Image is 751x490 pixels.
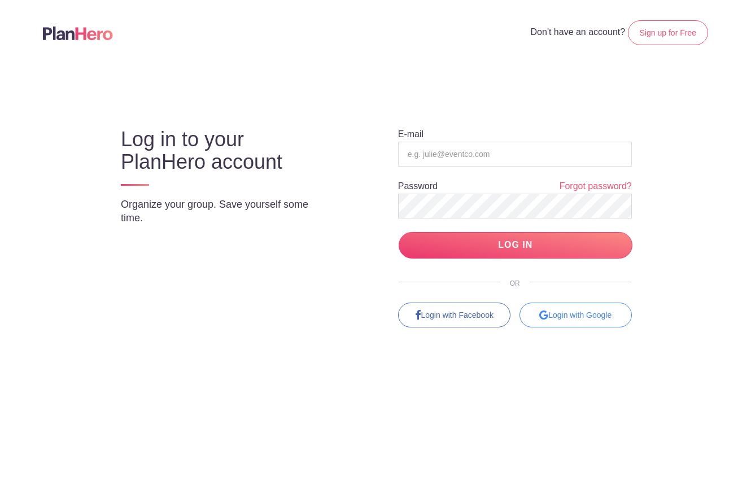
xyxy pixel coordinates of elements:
a: Login with Facebook [398,303,510,327]
a: Sign up for Free [628,20,708,45]
input: LOG IN [399,232,632,259]
span: Don't have an account? [531,27,626,37]
p: Organize your group. Save yourself some time. [121,198,333,225]
img: Logo main planhero [43,27,113,40]
a: Forgot password? [560,180,632,193]
div: Login with Google [519,303,632,327]
input: e.g. julie@eventco.com [398,142,632,167]
label: Password [398,182,438,191]
label: E-mail [398,130,423,139]
h3: Log in to your PlanHero account [121,128,333,173]
span: OR [501,279,529,287]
